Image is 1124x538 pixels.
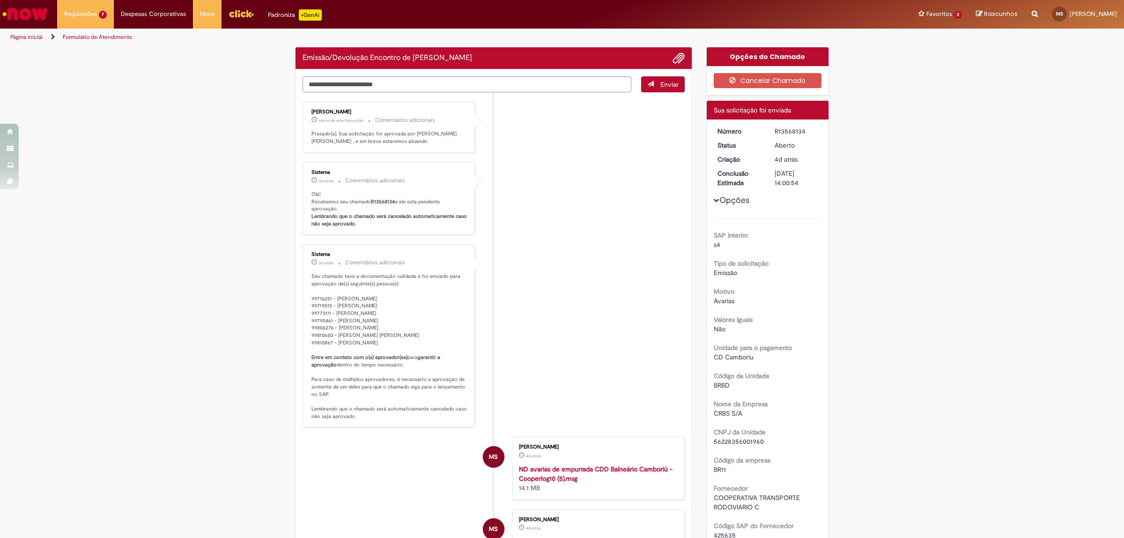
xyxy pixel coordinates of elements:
b: SAP Interim [714,231,748,239]
div: [DATE] 14:00:54 [775,169,818,187]
b: garantir a aprovação [311,354,442,368]
span: 4d atrás [775,155,798,164]
button: Cancelar Chamado [714,73,822,88]
b: Valores Iguais [714,315,753,324]
span: cerca de uma hora atrás [318,118,363,123]
a: Página inicial [10,33,43,41]
a: Rascunhos [976,10,1018,19]
div: Sistema [311,170,467,175]
div: Opções do Chamado [707,47,829,66]
span: 7 [99,11,107,19]
dt: Número [710,127,768,136]
div: R13568134 [775,127,818,136]
a: ND avarias de empurrada CDD Balneário Camboriú - Cooperlog10 (5).msg [519,465,673,483]
span: [PERSON_NAME] [1070,10,1117,18]
button: Adicionar anexos [673,52,685,64]
time: 29/09/2025 13:05:37 [318,118,363,123]
div: Aberto [775,141,818,150]
div: 14.1 MB [519,464,675,493]
span: 56228356001960 [714,437,764,446]
span: 4d atrás [526,453,541,459]
b: Unidade para o pagamento [714,344,792,352]
b: Código da Unidade [714,372,769,380]
span: BRBD [714,381,730,389]
textarea: Digite sua mensagem aqui... [303,76,631,93]
span: s4 [714,240,720,249]
img: click_logo_yellow_360x200.png [229,7,254,21]
span: Despesas Corporativas [121,9,186,19]
span: Sua solicitação foi enviada [714,106,791,114]
p: Olá! Recebemos seu chamado e ele esta pendente aprovação. [311,191,467,228]
span: Rascunhos [984,9,1018,18]
h2: Emissão/Devolução Encontro de Contas Fornecedor Histórico de tíquete [303,54,472,62]
a: Formulário de Atendimento [63,33,132,41]
span: 3d atrás [318,260,333,266]
time: 25/09/2025 17:02:27 [526,525,541,531]
span: CD Camboriu [714,353,754,361]
button: Enviar [641,76,685,92]
div: Sistema [311,252,467,257]
b: Tipo de solicitação [714,259,769,268]
span: Avarias [714,297,734,305]
b: CNPJ da Unidade [714,428,766,436]
span: BR11 [714,465,726,474]
b: R13568134 [371,198,395,205]
b: Motivo [714,287,734,296]
dt: Conclusão Estimada [710,169,768,187]
dt: Criação [710,155,768,164]
div: [PERSON_NAME] [519,517,675,523]
p: +GenAi [299,9,322,21]
time: 25/09/2025 17:02:39 [526,453,541,459]
small: Comentários adicionais [345,259,405,267]
span: MS [1056,11,1063,17]
span: Favoritos [926,9,952,19]
span: Não [714,325,725,333]
ul: Trilhas de página [7,29,742,46]
img: ServiceNow [1,5,49,23]
div: [PERSON_NAME] [519,444,675,450]
p: Prezado(a), Sua solicitação foi aprovada por [PERSON_NAME] [PERSON_NAME] , e em breve estaremos a... [311,130,467,145]
b: Entre em contato com o(s) aprovador(es) [311,354,407,361]
div: Padroniza [268,9,322,21]
time: 26/09/2025 15:15:48 [318,260,333,266]
time: 26/09/2025 15:15:57 [318,178,333,184]
span: 2 [954,11,962,19]
b: Código SAP do Fornecedor [714,522,794,530]
span: 4d atrás [526,525,541,531]
div: [PERSON_NAME] [311,109,467,115]
div: 25/09/2025 17:10:58 [775,155,818,164]
span: More [200,9,214,19]
small: Comentários adicionais [375,116,435,124]
dt: Status [710,141,768,150]
b: Nome da Empresa [714,400,768,408]
span: Enviar [660,80,679,89]
span: 3d atrás [318,178,333,184]
small: Comentários adicionais [345,177,405,185]
span: COOPERATIVA TRANSPORTE RODOVIARIO C [714,493,802,511]
time: 25/09/2025 17:10:58 [775,155,798,164]
b: Fornecedor [714,484,748,493]
b: Código da empresa [714,456,770,464]
span: MS [489,446,498,468]
span: Emissão [714,269,737,277]
p: Seu chamado teve a documentação validada e foi enviado para aprovação da(s) seguinte(s) pessoa(s)... [311,273,467,420]
b: Lembrando que o chamado será cancelado automaticamente caso não seja aprovado. [311,213,468,227]
div: Maria Eduarda Paulela Dos Santos [483,446,504,468]
span: CRBS S/A [714,409,742,418]
span: Requisições [64,9,97,19]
